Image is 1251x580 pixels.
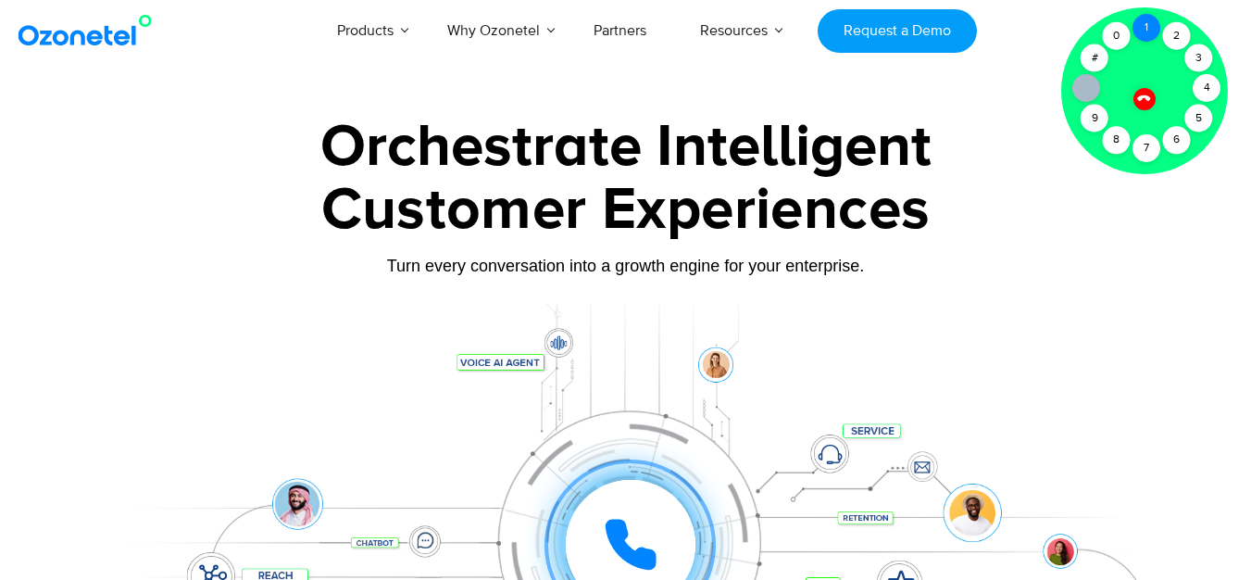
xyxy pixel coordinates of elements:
div: 0 [1103,22,1131,50]
div: 2 [1163,22,1191,50]
div: 1 [1132,14,1160,42]
div: 5 [1185,105,1213,132]
div: # [1081,44,1108,72]
div: 4 [1193,74,1220,102]
div: Turn every conversation into a growth engine for your enterprise. [47,256,1205,276]
div: 9 [1081,105,1108,132]
div: Orchestrate Intelligent [47,118,1205,177]
div: 6 [1163,126,1191,154]
div: 7 [1132,134,1160,162]
div: 8 [1103,126,1131,154]
div: Customer Experiences [47,166,1205,255]
a: Request a Demo [818,9,976,53]
div: 3 [1185,44,1213,72]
